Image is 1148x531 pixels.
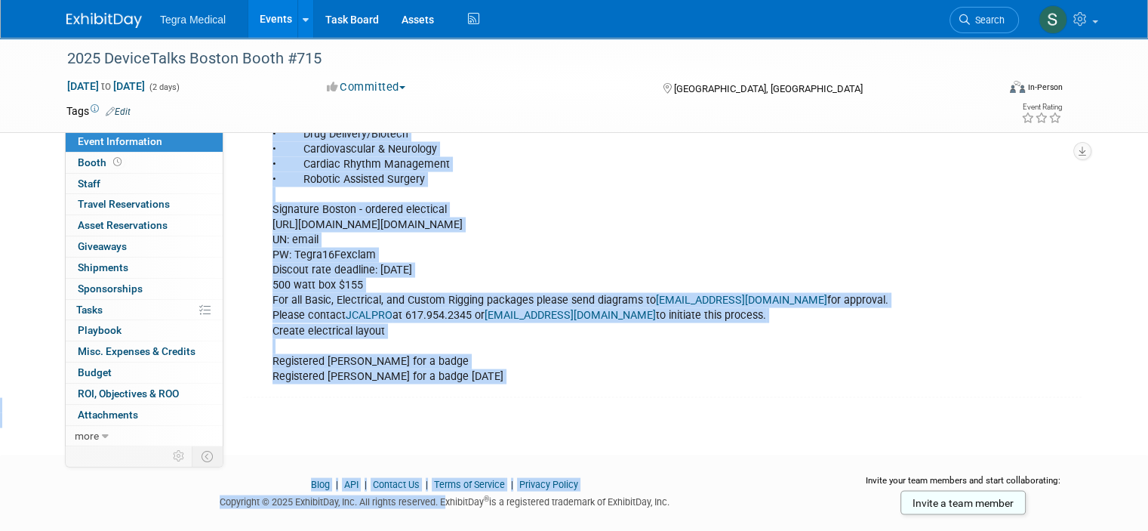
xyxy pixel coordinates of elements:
td: Toggle Event Tabs [192,446,223,466]
a: Sponsorships [66,279,223,299]
div: Event Rating [1021,103,1062,111]
img: Steve Marshall [1039,5,1067,34]
a: Staff [66,174,223,194]
span: Tasks [76,304,103,316]
span: Sponsorships [78,282,143,295]
span: Misc. Expenses & Credits [78,345,195,357]
span: Search [970,14,1005,26]
span: Attachments [78,409,138,421]
span: [GEOGRAPHIC_DATA], [GEOGRAPHIC_DATA] [674,83,863,94]
span: ROI, Objectives & ROO [78,387,179,400]
div: Event Format [916,79,1063,101]
span: more [75,430,99,442]
a: Contact Us [373,479,420,490]
a: Edit [106,107,131,117]
span: Playbook [78,324,122,336]
a: Booth [66,153,223,173]
td: Personalize Event Tab Strip [166,446,192,466]
a: Tasks [66,300,223,320]
span: Booth [78,156,125,168]
div: Invite your team members and start collaborating: [845,474,1082,497]
span: Travel Reservations [78,198,170,210]
span: Tegra Medical [160,14,226,26]
a: ROI, Objectives & ROO [66,384,223,404]
span: Shipments [78,261,128,273]
img: ExhibitDay [66,13,142,28]
span: | [422,479,432,490]
a: Invite a team member [900,491,1026,515]
a: Shipments [66,258,223,278]
a: JCALPRO [346,309,392,322]
a: Event Information [66,131,223,152]
span: [DATE] [DATE] [66,79,146,93]
a: Misc. Expenses & Credits [66,341,223,362]
td: Tags [66,103,131,119]
sup: ® [484,495,489,503]
span: | [332,479,342,490]
span: | [507,479,517,490]
a: [EMAIL_ADDRESS][DOMAIN_NAME] [656,294,827,307]
span: Budget [78,366,112,378]
a: Search [949,7,1019,33]
a: Asset Reservations [66,215,223,236]
a: more [66,426,223,446]
span: Event Information [78,135,162,147]
button: Committed [322,79,411,95]
a: Blog [311,479,330,490]
span: Giveaways [78,240,127,252]
span: | [361,479,371,490]
a: Giveaways [66,236,223,257]
div: 2025 DeviceTalks Boston Booth #715 [62,45,978,73]
a: Budget [66,363,223,383]
a: [EMAIL_ADDRESS][DOMAIN_NAME] [485,309,656,322]
a: Playbook [66,320,223,341]
span: Booth not reserved yet [110,156,125,168]
a: Terms of Service [434,479,505,490]
span: Asset Reservations [78,219,168,231]
div: In-Person [1027,82,1063,93]
a: API [344,479,359,490]
a: Travel Reservations [66,194,223,215]
div: Copyright © 2025 ExhibitDay, Inc. All rights reserved. ExhibitDay is a registered trademark of Ex... [66,492,822,509]
a: Attachments [66,405,223,425]
span: Staff [78,178,100,190]
img: Format-Inperson.png [1010,81,1025,93]
span: (2 days) [148,82,180,92]
span: to [99,80,113,92]
a: Privacy Policy [519,479,578,490]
